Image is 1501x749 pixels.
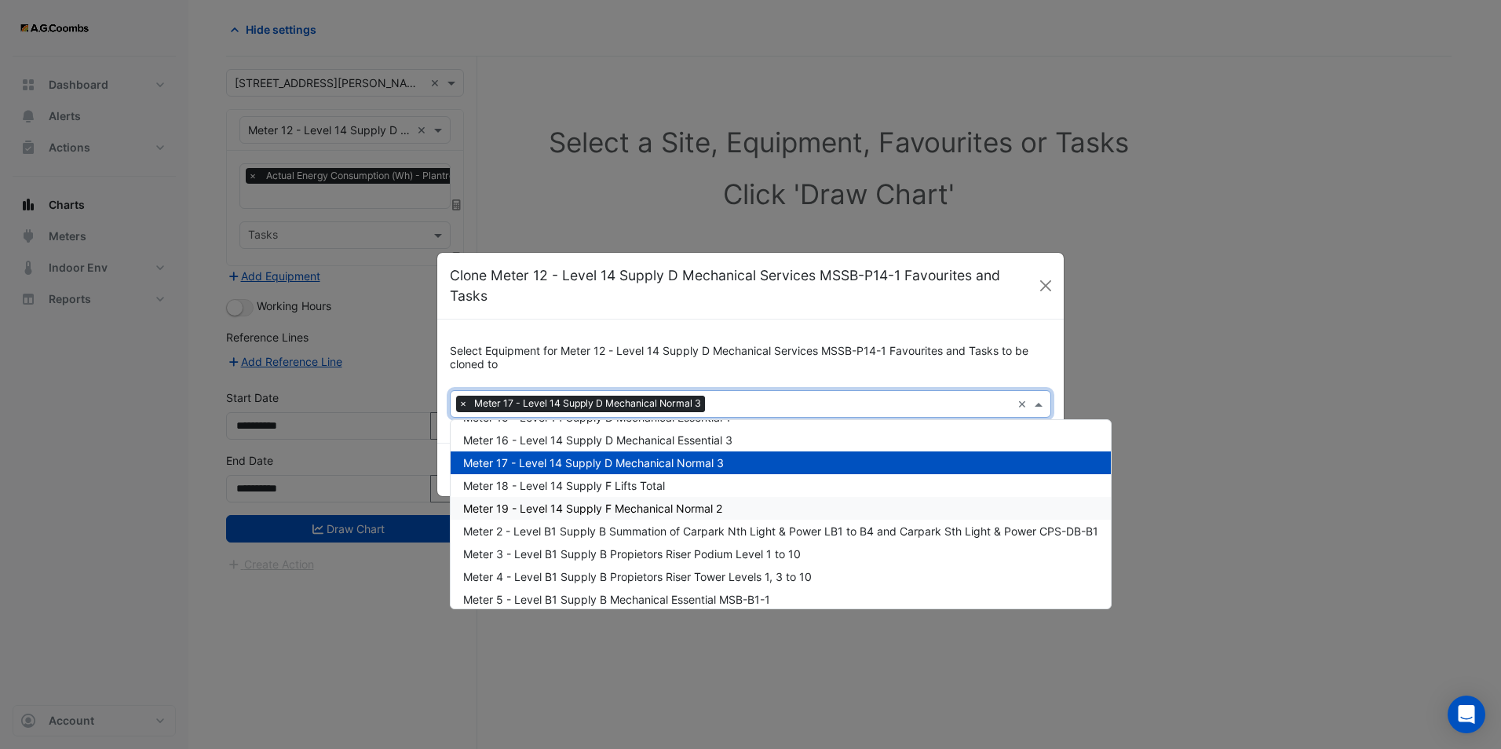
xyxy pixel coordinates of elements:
h6: Select Equipment for Meter 12 - Level 14 Supply D Mechanical Services MSSB-P14-1 Favourites and T... [450,345,1051,371]
span: Meter 18 - Level 14 Supply F Lifts Total [463,479,665,492]
span: Clear [1017,396,1031,412]
span: × [456,396,470,411]
div: Open Intercom Messenger [1448,696,1485,733]
button: Close [1034,274,1057,298]
span: Meter 4 - Level B1 Supply B Propietors Riser Tower Levels 1, 3 to 10 [463,570,812,583]
span: Meter 16 - Level 14 Supply D Mechanical Essential 3 [463,433,732,447]
ng-dropdown-panel: Options list [450,419,1112,609]
span: Meter 3 - Level B1 Supply B Propietors Riser Podium Level 1 to 10 [463,547,801,561]
span: Meter 19 - Level 14 Supply F Mechanical Normal 2 [463,502,722,515]
span: Meter 2 - Level B1 Supply B Summation of Carpark Nth Light & Power LB1 to B4 and Carpark Sth Ligh... [463,524,1098,538]
span: Meter 17 - Level 14 Supply D Mechanical Normal 3 [463,456,724,469]
h5: Clone Meter 12 - Level 14 Supply D Mechanical Services MSSB-P14-1 Favourites and Tasks [450,265,1034,307]
span: Meter 5 - Level B1 Supply B Mechanical Essential MSB-B1-1 [463,593,770,606]
span: Meter 17 - Level 14 Supply D Mechanical Normal 3 [470,396,705,411]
